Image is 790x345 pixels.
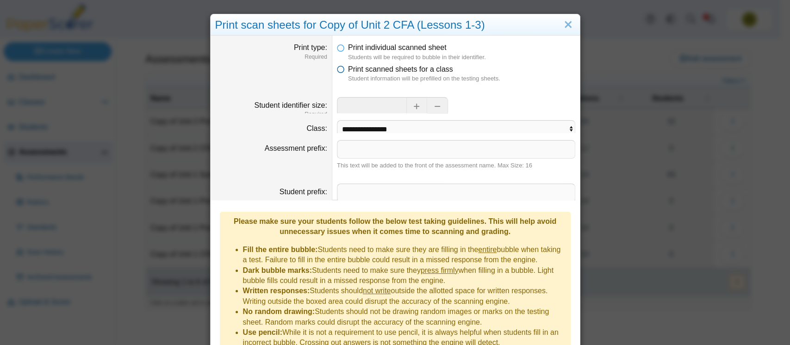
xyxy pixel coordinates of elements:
[561,17,575,33] a: Close
[265,144,327,152] label: Assessment prefix
[243,246,318,253] b: Fill the entire bubble:
[348,74,575,83] dfn: Student information will be prefilled on the testing sheets.
[243,245,566,265] li: Students need to make sure they are filling in the bubble when taking a test. Failure to fill in ...
[215,111,327,118] dfn: Required
[280,188,327,196] label: Student prefix
[243,287,310,295] b: Written responses:
[348,53,575,62] dfn: Students will be required to bubble in their identifier.
[294,43,327,51] label: Print type
[211,14,580,36] div: Print scan sheets for Copy of Unit 2 CFA (Lessons 1-3)
[243,265,566,286] li: Students need to make sure they when filling in a bubble. Light bubble fills could result in a mi...
[348,43,447,51] span: Print individual scanned sheet
[427,97,448,116] button: Decrease
[243,266,312,274] b: Dark bubble marks:
[363,287,391,295] u: not write
[243,307,566,327] li: Students should not be drawing random images or marks on the testing sheet. Random marks could di...
[254,101,327,109] label: Student identifier size
[215,53,327,61] dfn: Required
[243,286,566,307] li: Students should outside the allotted space for written responses. Writing outside the boxed area ...
[337,161,575,170] div: This text will be added to the front of the assessment name. Max Size: 16
[243,328,282,336] b: Use pencil:
[243,308,315,315] b: No random drawing:
[478,246,497,253] u: entire
[348,65,453,73] span: Print scanned sheets for a class
[306,124,327,132] label: Class
[406,97,427,116] button: Increase
[234,217,556,235] b: Please make sure your students follow the below test taking guidelines. This will help avoid unne...
[421,266,459,274] u: press firmly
